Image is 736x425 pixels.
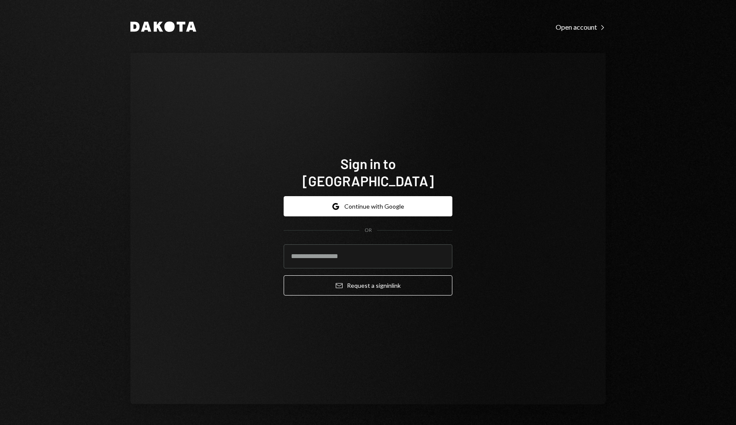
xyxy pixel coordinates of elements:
button: Continue with Google [284,196,452,216]
h1: Sign in to [GEOGRAPHIC_DATA] [284,155,452,189]
div: OR [365,227,372,234]
div: Open account [556,23,606,31]
button: Request a signinlink [284,275,452,296]
a: Open account [556,22,606,31]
